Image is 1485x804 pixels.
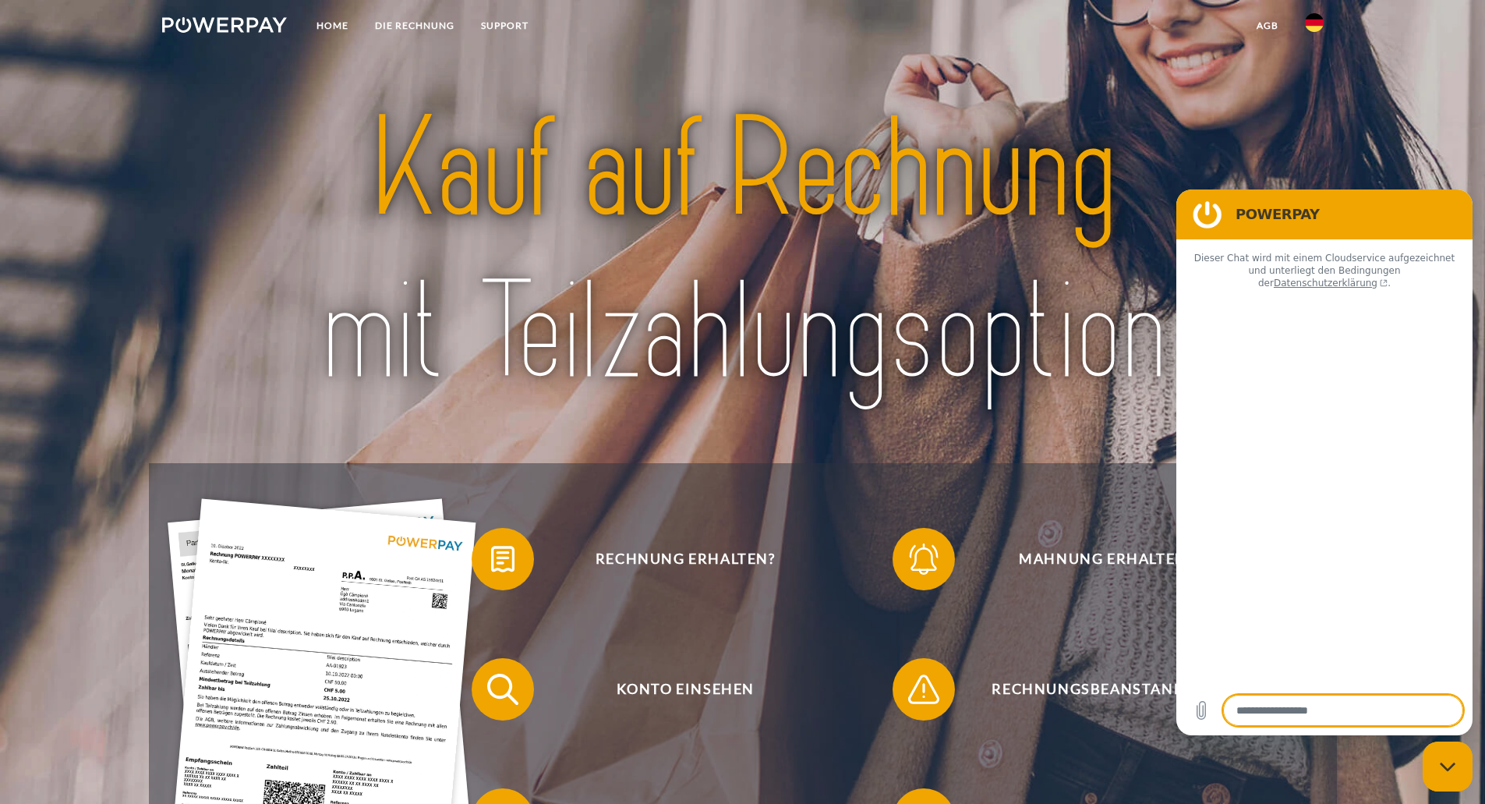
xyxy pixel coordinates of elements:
button: Konto einsehen [472,658,877,721]
span: Rechnung erhalten? [494,528,876,590]
a: agb [1243,12,1292,40]
button: Rechnungsbeanstandung [893,658,1298,721]
a: Home [303,12,362,40]
button: Rechnung erhalten? [472,528,877,590]
span: Rechnungsbeanstandung [915,658,1297,721]
img: qb_warning.svg [904,670,943,709]
img: qb_bill.svg [483,540,522,579]
a: SUPPORT [468,12,542,40]
img: de [1305,13,1324,32]
img: qb_bell.svg [904,540,943,579]
img: logo-powerpay-white.svg [162,17,288,33]
span: Konto einsehen [494,658,876,721]
img: title-powerpay_de.svg [219,80,1266,422]
img: qb_search.svg [483,670,522,709]
iframe: Messaging-Fenster [1176,189,1473,735]
iframe: Schaltfläche zum Öffnen des Messaging-Fensters; Konversation läuft [1423,742,1473,792]
span: Mahnung erhalten? [915,528,1297,590]
a: DIE RECHNUNG [362,12,468,40]
button: Mahnung erhalten? [893,528,1298,590]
